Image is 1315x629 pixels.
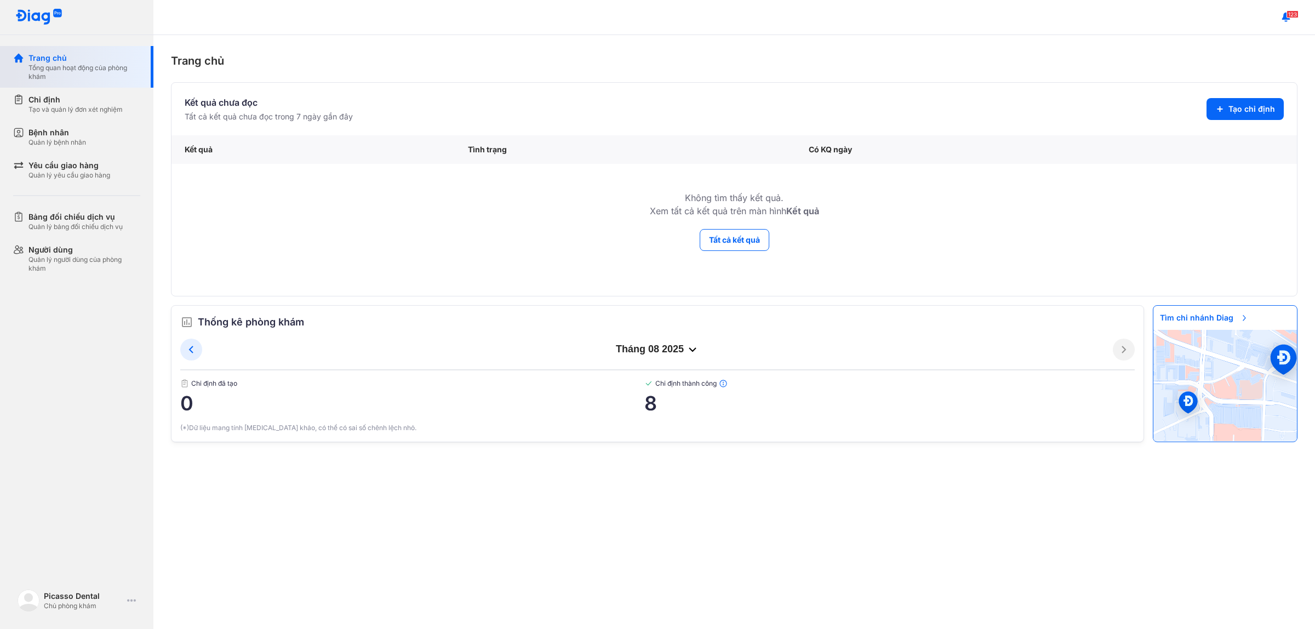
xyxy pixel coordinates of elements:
[18,590,39,611] img: logo
[28,53,140,64] div: Trang chủ
[1207,98,1284,120] button: Tạo chỉ định
[15,9,62,26] img: logo
[700,229,769,251] button: Tất cả kết quả
[44,591,123,602] div: Picasso Dental
[1287,10,1299,18] span: 123
[180,392,644,414] span: 0
[786,205,819,216] b: Kết quả
[644,379,653,388] img: checked-green.01cc79e0.svg
[644,379,1135,388] span: Chỉ định thành công
[28,211,123,222] div: Bảng đối chiếu dịch vụ
[796,135,1159,164] div: Có KQ ngày
[28,94,123,105] div: Chỉ định
[180,379,189,388] img: document.50c4cfd0.svg
[644,392,1135,414] span: 8
[44,602,123,610] div: Chủ phòng khám
[28,138,86,147] div: Quản lý bệnh nhân
[28,171,110,180] div: Quản lý yêu cầu giao hàng
[171,135,455,164] div: Kết quả
[185,96,353,109] div: Kết quả chưa đọc
[28,244,140,255] div: Người dùng
[180,379,644,388] span: Chỉ định đã tạo
[171,164,1297,228] td: Không tìm thấy kết quả. Xem tất cả kết quả trên màn hình
[719,379,728,388] img: info.7e716105.svg
[455,135,796,164] div: Tình trạng
[1153,306,1255,330] span: Tìm chi nhánh Diag
[171,53,1297,69] div: Trang chủ
[185,111,353,122] div: Tất cả kết quả chưa đọc trong 7 ngày gần đây
[28,255,140,273] div: Quản lý người dùng của phòng khám
[180,316,193,329] img: order.5a6da16c.svg
[28,222,123,231] div: Quản lý bảng đối chiếu dịch vụ
[180,423,1135,433] div: (*)Dữ liệu mang tính [MEDICAL_DATA] khảo, có thể có sai số chênh lệch nhỏ.
[202,343,1113,356] div: tháng 08 2025
[198,314,304,330] span: Thống kê phòng khám
[1228,104,1275,115] span: Tạo chỉ định
[28,64,140,81] div: Tổng quan hoạt động của phòng khám
[28,160,110,171] div: Yêu cầu giao hàng
[28,127,86,138] div: Bệnh nhân
[28,105,123,114] div: Tạo và quản lý đơn xét nghiệm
